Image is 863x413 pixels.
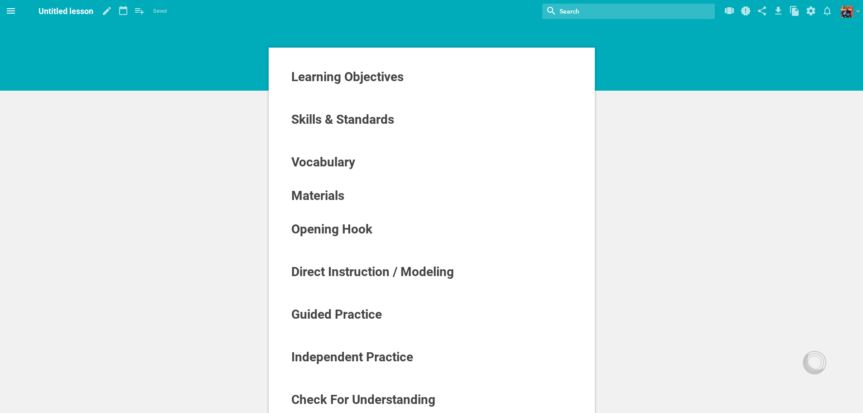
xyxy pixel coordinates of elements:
span: Learning Objectives [291,69,404,84]
span: Independent Practice [291,350,413,364]
input: Search [559,5,662,17]
span: Guided Practice [291,307,382,322]
span: Skills & Standards [291,112,394,127]
span: Materials [291,188,344,203]
span: Direct Instruction / Modeling [291,264,454,279]
span: Opening Hook [291,222,372,237]
span: Saved [153,7,167,16]
span: Vocabulary [291,155,355,170]
span: Untitled lesson [39,6,93,16]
